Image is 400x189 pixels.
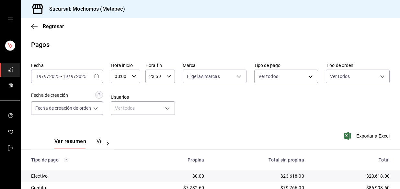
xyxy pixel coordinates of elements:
div: Ver todos [111,101,175,115]
button: Exportar a Excel [345,132,390,140]
input: -- [36,74,42,79]
span: Ver todos [258,73,278,80]
label: Tipo de pago [254,63,318,68]
input: -- [44,74,47,79]
input: -- [71,74,74,79]
span: Ver todos [330,73,350,80]
div: Fecha de creación [31,92,68,99]
div: Propina [141,157,204,162]
label: Hora fin [145,63,175,68]
input: ---- [76,74,87,79]
div: Pagos [31,40,50,50]
span: / [68,74,70,79]
div: $23,618.00 [314,173,390,179]
label: Hora inicio [111,63,140,68]
span: Fecha de creación de orden [35,105,91,111]
label: Marca [183,63,246,68]
button: Ver pagos [97,138,121,149]
span: - [61,74,62,79]
label: Usuarios [111,95,175,99]
span: / [42,74,44,79]
span: / [47,74,49,79]
label: Fecha [31,63,103,68]
label: Tipo de orden [326,63,390,68]
input: ---- [49,74,60,79]
div: Tipo de pago [31,157,131,162]
span: / [74,74,76,79]
div: $23,618.00 [214,173,304,179]
div: $0.00 [141,173,204,179]
button: Ver resumen [54,138,86,149]
span: Regresar [43,23,64,29]
span: Elige las marcas [187,73,220,80]
button: Regresar [31,23,64,29]
input: -- [63,74,68,79]
div: Total sin propina [214,157,304,162]
div: Total [314,157,390,162]
div: navigation tabs [54,138,101,149]
h3: Sucursal: Mochomos (Metepec) [44,5,125,13]
button: open drawer [8,17,13,22]
svg: Los pagos realizados con Pay y otras terminales son montos brutos. [64,158,68,162]
div: Efectivo [31,173,131,179]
